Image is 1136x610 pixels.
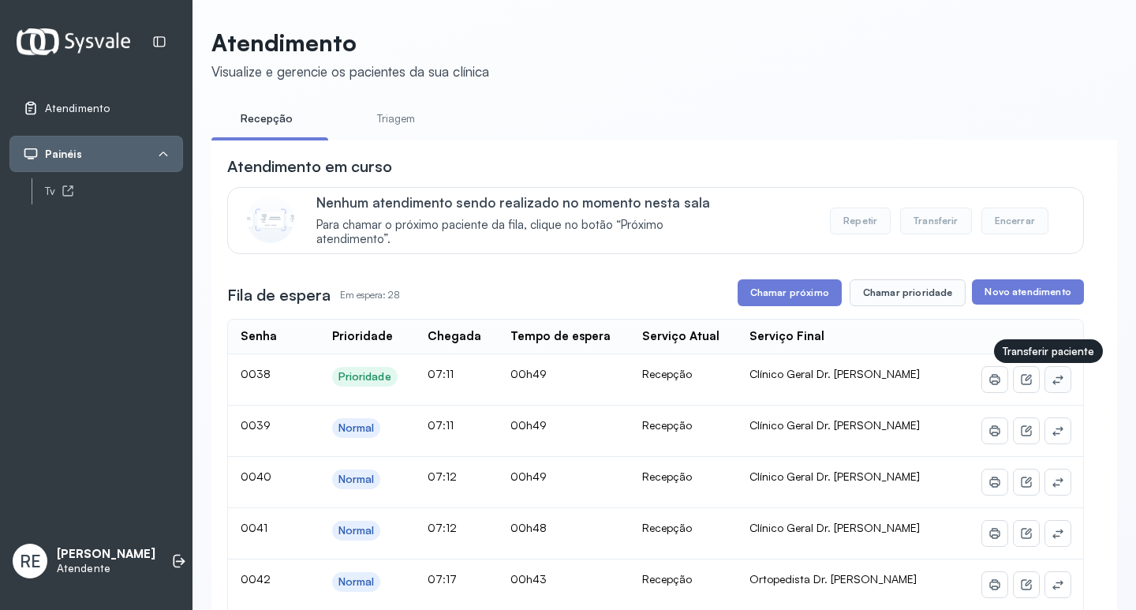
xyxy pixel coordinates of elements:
div: Normal [338,524,375,537]
div: Recepção [642,521,725,535]
img: Imagem de CalloutCard [247,196,294,243]
div: Recepção [642,418,725,432]
div: Recepção [642,367,725,381]
span: Clínico Geral Dr. [PERSON_NAME] [749,367,920,380]
button: Chamar prioridade [850,279,966,306]
p: [PERSON_NAME] [57,547,155,562]
p: Atendente [57,562,155,575]
button: Transferir [900,208,972,234]
h3: Atendimento em curso [227,155,392,178]
span: 00h43 [510,572,547,586]
button: Encerrar [981,208,1048,234]
span: 07:11 [428,418,454,432]
span: Atendimento [45,102,110,115]
span: 0041 [241,521,267,534]
button: Novo atendimento [972,279,1083,305]
span: Painéis [45,148,82,161]
p: Atendimento [211,28,489,57]
div: Tv [45,185,183,198]
span: 00h49 [510,470,547,483]
a: Recepção [211,106,322,132]
p: Em espera: 28 [340,284,400,306]
span: 07:11 [428,367,454,380]
div: Chegada [428,329,481,344]
div: Serviço Final [749,329,824,344]
div: Senha [241,329,277,344]
a: Atendimento [23,100,170,116]
div: Recepção [642,572,725,586]
span: Clínico Geral Dr. [PERSON_NAME] [749,470,920,483]
span: 07:12 [428,470,457,483]
button: Repetir [830,208,891,234]
div: Prioridade [338,370,391,384]
a: Triagem [341,106,451,132]
span: 0042 [241,572,271,586]
div: Normal [338,473,375,486]
div: Normal [338,575,375,589]
span: 0039 [241,418,271,432]
div: Prioridade [332,329,393,344]
span: 07:17 [428,572,457,586]
span: 00h49 [510,367,547,380]
h3: Fila de espera [227,284,331,306]
span: 0040 [241,470,271,483]
span: 07:12 [428,521,457,534]
span: Para chamar o próximo paciente da fila, clique no botão “Próximo atendimento”. [316,218,734,248]
span: 00h48 [510,521,547,534]
div: Normal [338,421,375,435]
span: 00h49 [510,418,547,432]
a: Tv [45,182,183,201]
span: 0038 [241,367,271,380]
div: Recepção [642,470,725,484]
span: Ortopedista Dr. [PERSON_NAME] [749,572,917,586]
button: Chamar próximo [738,279,842,306]
div: Visualize e gerencie os pacientes da sua clínica [211,63,489,80]
span: Clínico Geral Dr. [PERSON_NAME] [749,418,920,432]
div: Serviço Atual [642,329,719,344]
span: Clínico Geral Dr. [PERSON_NAME] [749,521,920,534]
img: Logotipo do estabelecimento [17,28,130,54]
div: Tempo de espera [510,329,611,344]
p: Nenhum atendimento sendo realizado no momento nesta sala [316,194,734,211]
